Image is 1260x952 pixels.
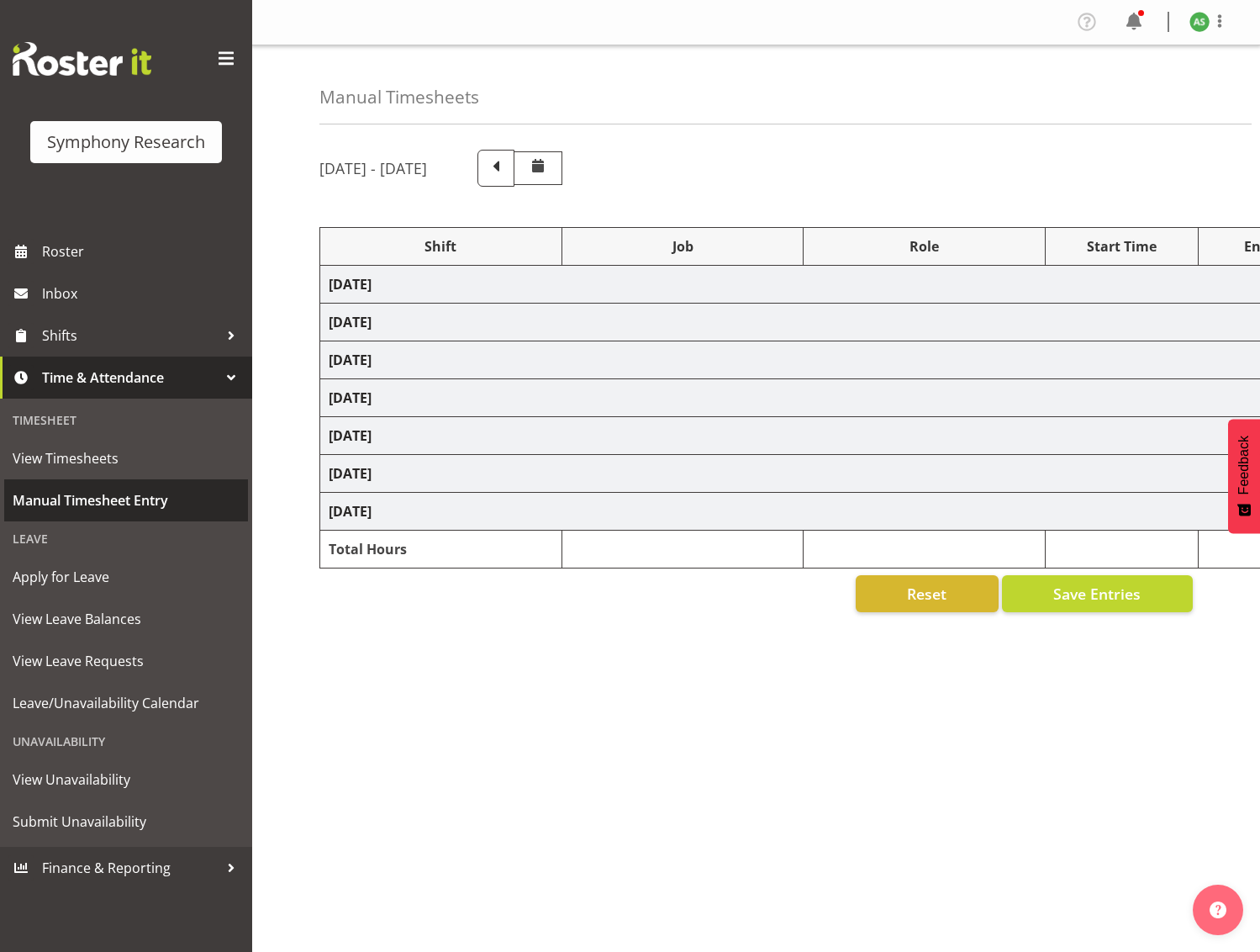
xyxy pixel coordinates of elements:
a: Apply for Leave [4,556,248,598]
a: View Unavailability [4,759,248,801]
div: Unavailability [4,724,248,759]
a: View Leave Requests [4,640,248,682]
span: View Unavailability [13,767,240,792]
span: Leave/Unavailability Calendar [13,690,240,716]
img: help-xxl-2.png [1210,902,1226,918]
span: View Leave Requests [13,648,240,674]
td: Total Hours [320,531,562,569]
span: Time & Attendance [42,365,219,390]
span: Shifts [42,323,219,348]
span: Manual Timesheet Entry [13,488,240,513]
a: View Leave Balances [4,598,248,640]
h5: [DATE] - [DATE] [319,159,427,177]
span: Finance & Reporting [42,855,219,881]
div: Symphony Research [47,130,205,155]
span: Submit Unavailability [13,809,240,834]
a: Submit Unavailability [4,801,248,843]
span: Roster [42,239,244,264]
div: Leave [4,521,248,556]
div: Role [812,236,1036,257]
button: Reset [856,575,999,612]
span: View Timesheets [13,446,240,471]
span: Reset [907,583,946,605]
img: Rosterit website logo [13,42,151,76]
img: ange-steiger11422.jpg [1189,12,1210,32]
span: View Leave Balances [13,606,240,632]
a: View Timesheets [4,437,248,479]
span: Inbox [42,281,244,306]
span: Feedback [1236,436,1252,495]
h4: Manual Timesheets [319,87,479,107]
a: Leave/Unavailability Calendar [4,682,248,724]
a: Manual Timesheet Entry [4,479,248,521]
button: Feedback - Show survey [1228,419,1260,533]
div: Job [571,236,795,257]
div: Start Time [1054,236,1189,257]
span: Apply for Leave [13,564,240,590]
span: Save Entries [1053,583,1141,605]
div: Timesheet [4,403,248,437]
div: Shift [329,236,553,257]
button: Save Entries [1002,575,1193,612]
